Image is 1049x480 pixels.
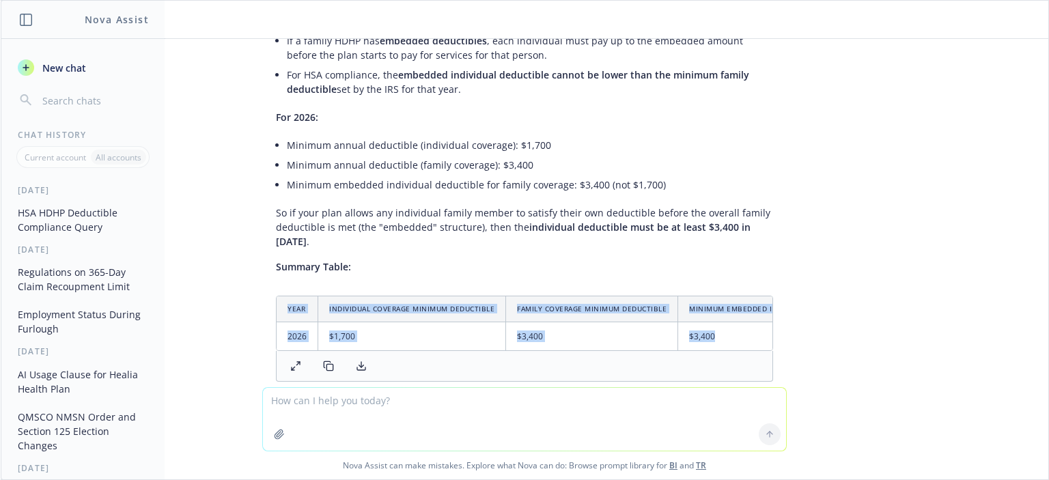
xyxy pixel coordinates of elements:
[6,451,1043,479] span: Nova Assist can make mistakes. Explore what Nova can do: Browse prompt library for and
[12,201,154,238] button: HSA HDHP Deductible Compliance Query
[277,296,318,322] th: Year
[1,184,165,196] div: [DATE]
[85,12,149,27] h1: Nova Assist
[1,129,165,141] div: Chat History
[287,155,773,175] li: Minimum annual deductible (family coverage): $3,400
[678,296,929,322] th: Minimum Embedded Individual Deductible in Family HDHP
[380,34,487,47] span: embedded deductibles
[506,296,678,322] th: Family Coverage Minimum Deductible
[287,175,773,195] li: Minimum embedded individual deductible for family coverage: $3,400 (not $1,700)
[696,460,706,471] a: TR
[25,152,86,163] p: Current account
[12,406,154,457] button: QMSCO NMSN Order and Section 125 Election Changes
[40,61,86,75] span: New chat
[287,65,773,99] li: For HSA compliance, the set by the IRS for that year.
[318,296,506,322] th: Individual Coverage Minimum Deductible
[276,260,351,273] span: Summary Table:
[12,261,154,298] button: Regulations on 365-Day Claim Recoupment Limit
[678,322,929,351] td: $3,400
[506,322,678,351] td: $3,400
[12,363,154,400] button: AI Usage Clause for Healia Health Plan
[318,322,506,351] td: $1,700
[96,152,141,163] p: All accounts
[287,68,749,96] span: embedded individual deductible cannot be lower than the minimum family deductible
[276,206,773,249] p: So if your plan allows any individual family member to satisfy their own deductible before the ov...
[277,322,318,351] td: 2026
[1,345,165,357] div: [DATE]
[1,462,165,474] div: [DATE]
[12,55,154,80] button: New chat
[287,135,773,155] li: Minimum annual deductible (individual coverage): $1,700
[287,31,773,65] li: If a family HDHP has , each individual must pay up to the embedded amount before the plan starts ...
[40,91,148,110] input: Search chats
[1,244,165,255] div: [DATE]
[12,303,154,340] button: Employment Status During Furlough
[276,111,318,124] span: For 2026:
[669,460,677,471] a: BI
